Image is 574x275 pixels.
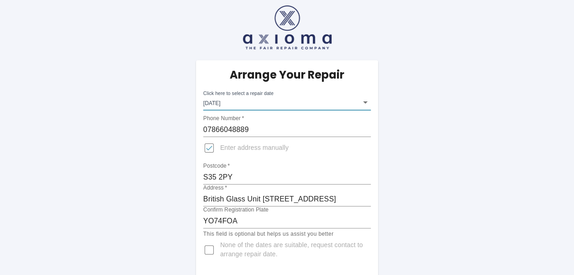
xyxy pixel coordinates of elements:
span: None of the dates are suitable, request contact to arrange repair date. [220,241,363,259]
label: Postcode [203,162,230,170]
span: Enter address manually [220,143,289,153]
h5: Arrange Your Repair [230,68,344,82]
label: Click here to select a repair date [203,90,274,97]
img: axioma [243,5,332,49]
label: Confirm Registration Plate [203,206,269,214]
div: [DATE] [203,94,371,111]
label: Address [203,184,227,192]
p: This field is optional but helps us assist you better [203,230,371,239]
label: Phone Number [203,115,244,122]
